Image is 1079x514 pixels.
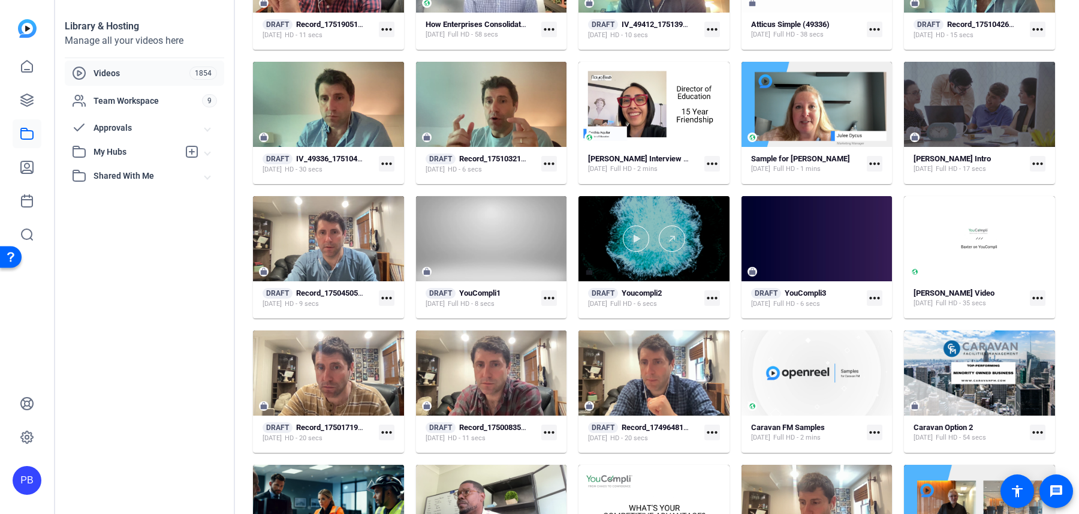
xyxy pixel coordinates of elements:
mat-icon: more_horiz [379,290,394,306]
span: DRAFT [588,19,618,30]
span: [DATE] [588,434,607,443]
mat-icon: more_horiz [867,425,882,440]
span: Full HD - 17 secs [936,164,986,174]
mat-expansion-panel-header: Shared With Me [65,164,224,188]
strong: YouCompli1 [459,288,501,297]
span: [DATE] [426,434,445,443]
a: [PERSON_NAME] Intro[DATE]Full HD - 17 secs [914,154,1025,174]
a: DRAFTIV_49336_1751042228805_webcam[DATE]HD - 30 secs [263,154,374,175]
span: Videos [94,67,189,79]
mat-icon: more_horiz [379,425,394,440]
span: HD - 10 secs [610,31,648,40]
strong: How Enterprises Consolidate Video in [DATE] [426,20,580,29]
span: Approvals [94,122,205,134]
span: Full HD - 58 secs [448,30,498,40]
mat-expansion-panel-header: My Hubs [65,140,224,164]
strong: Record_1750083552855_webcam [459,423,575,432]
span: [DATE] [751,164,770,174]
span: DRAFT [426,154,456,164]
span: Team Workspace [94,95,202,107]
mat-icon: more_horiz [379,156,394,172]
span: [DATE] [263,165,282,175]
mat-expansion-panel-header: Approvals [65,116,224,140]
span: [DATE] [426,165,445,175]
div: Library & Hosting [65,19,224,34]
span: DRAFT [588,422,618,433]
span: [DATE] [751,299,770,309]
span: My Hubs [94,146,179,158]
span: Full HD - 38 secs [773,30,824,40]
strong: Record_1749648187017_webcam [622,423,737,432]
a: DRAFTIV_49412_1751394341342_webcam[DATE]HD - 10 secs [588,19,700,40]
a: DRAFTYouCompli3[DATE]Full HD - 6 secs [751,288,863,309]
span: DRAFT [263,154,293,164]
mat-icon: more_horiz [704,156,720,172]
img: blue-gradient.svg [18,19,37,38]
mat-icon: more_horiz [379,22,394,37]
span: Full HD - 6 secs [773,299,820,309]
span: Shared With Me [94,170,205,182]
mat-icon: more_horiz [704,22,720,37]
a: DRAFTRecord_1750450529120_webcam[DATE]HD - 9 secs [263,288,374,309]
span: [DATE] [426,30,445,40]
span: Full HD - 2 mins [773,433,821,443]
a: DRAFTRecord_1750171959047_webcam[DATE]HD - 20 secs [263,422,374,443]
strong: Youcompli2 [622,288,662,297]
a: DRAFTRecord_1749648187017_webcam[DATE]HD - 20 secs [588,422,700,443]
span: 1854 [189,67,217,80]
span: DRAFT [263,288,293,299]
mat-icon: more_horiz [867,22,882,37]
a: Atticus Simple (49336)[DATE]Full HD - 38 secs [751,20,863,40]
a: Sample for [PERSON_NAME][DATE]Full HD - 1 mins [751,154,863,174]
span: Full HD - 8 secs [448,299,495,309]
a: [PERSON_NAME] Interview & OpenReel Sample[DATE]Full HD - 2 mins [588,154,700,174]
strong: [PERSON_NAME] Interview & OpenReel Sample [588,154,751,163]
a: Caravan FM Samples[DATE]Full HD - 2 mins [751,423,863,443]
strong: [PERSON_NAME] Intro [914,154,991,163]
span: [DATE] [914,164,933,174]
mat-icon: more_horiz [867,290,882,306]
span: Full HD - 35 secs [936,299,986,308]
a: DRAFTRecord_1751032115583_webcam[DATE]HD - 6 secs [426,154,537,175]
mat-icon: more_horiz [541,425,557,440]
mat-icon: more_horiz [541,290,557,306]
strong: Record_1751032115583_webcam [459,154,575,163]
span: DRAFT [588,288,618,299]
span: HD - 20 secs [285,434,323,443]
span: Full HD - 2 mins [610,164,658,174]
strong: Caravan Option 2 [914,423,973,432]
span: HD - 9 secs [285,299,319,309]
mat-icon: more_horiz [704,290,720,306]
mat-icon: more_horiz [1030,156,1045,172]
strong: Atticus Simple (49336) [751,20,830,29]
mat-icon: more_horiz [1030,22,1045,37]
strong: Record_1751042630891_webcam [947,20,1063,29]
span: HD - 6 secs [448,165,482,175]
span: [DATE] [588,164,607,174]
span: DRAFT [914,19,944,30]
mat-icon: more_horiz [1030,290,1045,306]
mat-icon: message [1049,484,1063,498]
strong: IV_49412_1751394341342_webcam [622,20,745,29]
a: DRAFTRecord_1751042630891_webcam[DATE]HD - 15 secs [914,19,1025,40]
a: [PERSON_NAME] Video[DATE]Full HD - 35 secs [914,288,1025,308]
strong: Caravan FM Samples [751,423,825,432]
span: HD - 11 secs [285,31,323,40]
span: [DATE] [263,31,282,40]
strong: Record_1750450529120_webcam [296,288,412,297]
strong: Sample for [PERSON_NAME] [751,154,850,163]
strong: [PERSON_NAME] Video [914,288,994,297]
div: PB [13,466,41,495]
a: DRAFTRecord_1750083552855_webcam[DATE]HD - 11 secs [426,422,537,443]
mat-icon: more_horiz [867,156,882,172]
strong: Record_1750171959047_webcam [296,423,412,432]
span: Full HD - 54 secs [936,433,986,443]
mat-icon: more_horiz [541,156,557,172]
strong: Record_1751905134295_webcam [296,20,412,29]
a: DRAFTYoucompli2[DATE]Full HD - 6 secs [588,288,700,309]
span: DRAFT [263,422,293,433]
span: 9 [202,94,217,107]
span: DRAFT [426,422,456,433]
span: [DATE] [914,31,933,40]
span: [DATE] [751,30,770,40]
